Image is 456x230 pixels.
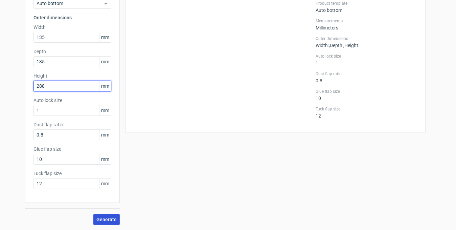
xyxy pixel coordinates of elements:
[33,121,111,128] label: Dust flap ratio
[33,24,111,30] label: Width
[99,32,111,42] span: mm
[316,43,329,48] span: Width :
[33,170,111,177] label: Tuck flap size
[316,89,417,94] label: Glue flap size
[99,154,111,164] span: mm
[316,71,417,83] div: 0.8
[99,179,111,189] span: mm
[316,1,417,6] label: Product template
[316,106,417,119] div: 12
[343,43,359,48] span: , Height :
[316,106,417,112] label: Tuck flap size
[33,97,111,104] label: Auto lock size
[316,54,417,59] label: Auto lock size
[99,130,111,140] span: mm
[99,81,111,91] span: mm
[329,43,343,48] span: , Depth :
[96,217,117,222] span: Generate
[316,54,417,66] div: 1
[316,1,417,13] div: Auto bottom
[33,48,111,55] label: Depth
[316,89,417,101] div: 10
[316,36,417,41] label: Outer Dimensions
[33,14,111,21] h3: Outer dimensions
[99,105,111,116] span: mm
[316,18,417,30] div: Millimeters
[33,146,111,152] label: Glue flap size
[33,72,111,79] label: Height
[93,214,120,225] button: Generate
[99,57,111,67] span: mm
[316,18,417,24] label: Measurements
[316,71,417,77] label: Dust flap ratio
